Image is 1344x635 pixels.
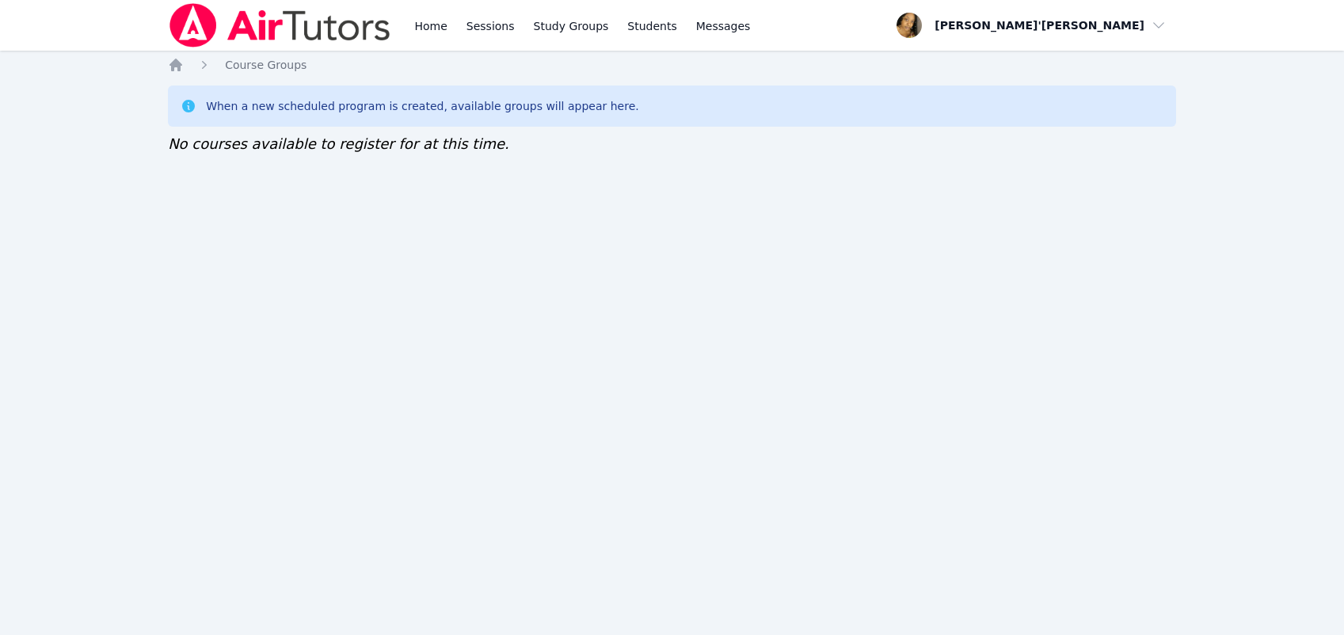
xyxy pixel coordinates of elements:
[168,57,1176,73] nav: Breadcrumb
[225,57,306,73] a: Course Groups
[206,98,639,114] div: When a new scheduled program is created, available groups will appear here.
[168,3,392,48] img: Air Tutors
[168,135,509,152] span: No courses available to register for at this time.
[696,18,751,34] span: Messages
[225,59,306,71] span: Course Groups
